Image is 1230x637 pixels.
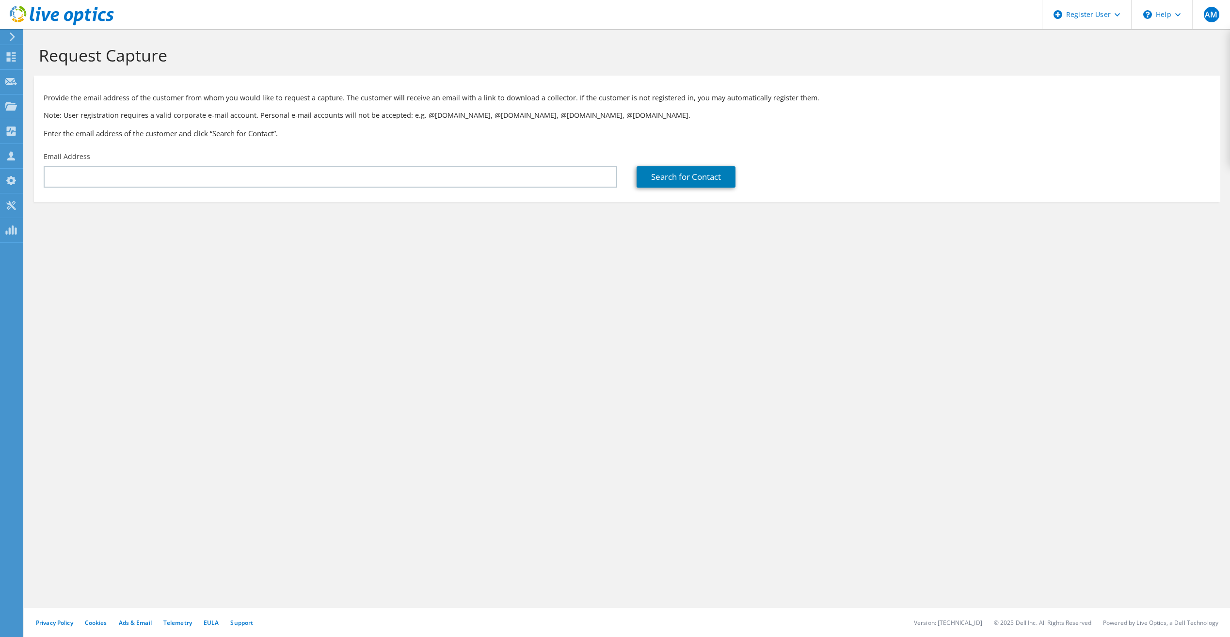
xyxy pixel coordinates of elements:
[85,619,107,627] a: Cookies
[163,619,192,627] a: Telemetry
[39,45,1211,65] h1: Request Capture
[1204,7,1219,22] span: AM
[204,619,219,627] a: EULA
[44,152,90,161] label: Email Address
[1103,619,1218,627] li: Powered by Live Optics, a Dell Technology
[1143,10,1152,19] svg: \n
[44,128,1211,139] h3: Enter the email address of the customer and click “Search for Contact”.
[36,619,73,627] a: Privacy Policy
[230,619,253,627] a: Support
[119,619,152,627] a: Ads & Email
[44,110,1211,121] p: Note: User registration requires a valid corporate e-mail account. Personal e-mail accounts will ...
[44,93,1211,103] p: Provide the email address of the customer from whom you would like to request a capture. The cust...
[994,619,1091,627] li: © 2025 Dell Inc. All Rights Reserved
[637,166,735,188] a: Search for Contact
[914,619,982,627] li: Version: [TECHNICAL_ID]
